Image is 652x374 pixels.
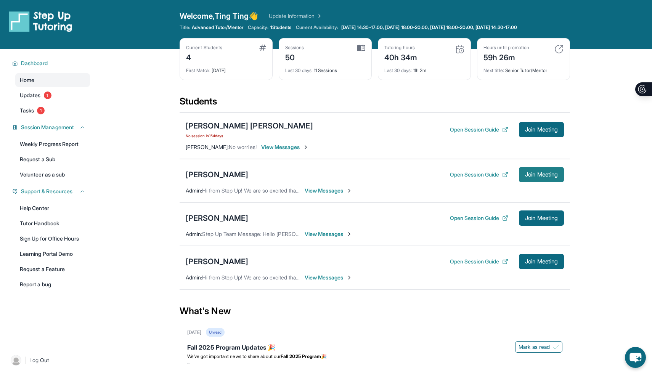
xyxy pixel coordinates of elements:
[346,188,352,194] img: Chevron-Right
[384,63,464,74] div: 11h 2m
[281,353,321,359] strong: Fall 2025 Program
[180,11,258,21] span: Welcome, Ting Ting 👋
[270,24,292,30] span: 1 Students
[21,59,48,67] span: Dashboard
[15,278,90,291] a: Report a bug
[340,24,519,30] a: [DATE] 14:30-17:00, [DATE] 18:00-20:00, [DATE] 18:00-20:00, [DATE] 14:30-17:00
[341,24,517,30] span: [DATE] 14:30-17:00, [DATE] 18:00-20:00, [DATE] 18:00-20:00, [DATE] 14:30-17:00
[9,11,72,32] img: logo
[24,356,26,365] span: |
[305,187,352,194] span: View Messages
[15,104,90,117] a: Tasks1
[11,355,21,366] img: user-img
[15,137,90,151] a: Weekly Progress Report
[346,274,352,281] img: Chevron-Right
[186,213,248,223] div: [PERSON_NAME]
[8,352,90,369] a: |Log Out
[525,216,558,220] span: Join Meeting
[15,201,90,215] a: Help Center
[186,51,222,63] div: 4
[186,274,202,281] span: Admin :
[21,124,74,131] span: Session Management
[455,45,464,54] img: card
[187,329,201,335] div: [DATE]
[259,45,266,51] img: card
[525,172,558,177] span: Join Meeting
[18,124,85,131] button: Session Management
[303,144,309,150] img: Chevron-Right
[186,231,202,237] span: Admin :
[450,126,508,133] button: Open Session Guide
[21,188,72,195] span: Support & Resources
[483,45,529,51] div: Hours until promotion
[450,258,508,265] button: Open Session Guide
[18,59,85,67] button: Dashboard
[187,343,562,353] div: Fall 2025 Program Updates 🎉
[186,133,313,139] span: No session in 154 days
[384,51,418,63] div: 40h 34m
[483,63,564,74] div: Senior Tutor/Mentor
[261,143,309,151] span: View Messages
[285,45,304,51] div: Sessions
[186,67,210,73] span: First Match :
[315,12,323,20] img: Chevron Right
[519,343,550,351] span: Mark as read
[525,259,558,264] span: Join Meeting
[186,120,313,131] div: [PERSON_NAME] [PERSON_NAME]
[346,231,352,237] img: Chevron-Right
[29,356,49,364] span: Log Out
[186,256,248,267] div: [PERSON_NAME]
[519,167,564,182] button: Join Meeting
[15,217,90,230] a: Tutor Handbook
[15,152,90,166] a: Request a Sub
[229,144,257,150] span: No worries!
[44,91,51,99] span: 1
[180,24,190,30] span: Title:
[180,95,570,112] div: Students
[525,127,558,132] span: Join Meeting
[554,45,564,54] img: card
[18,188,85,195] button: Support & Resources
[305,230,352,238] span: View Messages
[248,24,269,30] span: Capacity:
[206,328,224,337] div: Unread
[186,187,202,194] span: Admin :
[20,107,34,114] span: Tasks
[553,344,559,350] img: Mark as read
[15,88,90,102] a: Updates1
[305,274,352,281] span: View Messages
[192,24,243,30] span: Advanced Tutor/Mentor
[384,45,418,51] div: Tutoring hours
[15,247,90,261] a: Learning Portal Demo
[519,210,564,226] button: Join Meeting
[180,294,570,328] div: What's New
[483,67,504,73] span: Next title :
[37,107,45,114] span: 1
[186,45,222,51] div: Current Students
[186,144,229,150] span: [PERSON_NAME] :
[285,67,313,73] span: Last 30 days :
[515,341,562,353] button: Mark as read
[519,254,564,269] button: Join Meeting
[15,73,90,87] a: Home
[357,45,365,51] img: card
[20,76,34,84] span: Home
[519,122,564,137] button: Join Meeting
[285,51,304,63] div: 50
[186,63,266,74] div: [DATE]
[450,171,508,178] button: Open Session Guide
[483,51,529,63] div: 59h 26m
[450,214,508,222] button: Open Session Guide
[15,232,90,246] a: Sign Up for Office Hours
[296,24,338,30] span: Current Availability:
[269,12,322,20] a: Update Information
[384,67,412,73] span: Last 30 days :
[20,91,41,99] span: Updates
[15,168,90,181] a: Volunteer as a sub
[186,169,248,180] div: [PERSON_NAME]
[187,353,281,359] span: We’ve got important news to share about our
[15,262,90,276] a: Request a Feature
[321,353,327,359] span: 🎉
[625,347,646,368] button: chat-button
[285,63,365,74] div: 11 Sessions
